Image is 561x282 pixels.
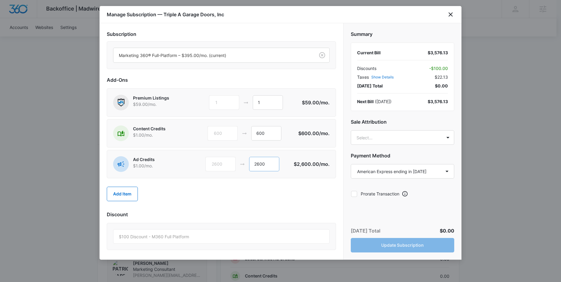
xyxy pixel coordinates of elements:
[107,211,336,218] h2: Discount
[133,156,186,163] p: Ad Credits
[447,11,454,18] button: close
[16,35,21,40] img: tab_domain_overview_orange.svg
[133,95,186,101] p: Premium Listings
[351,152,454,159] h2: Payment Method
[10,16,14,21] img: website_grey.svg
[351,191,399,197] label: Prorate Transaction
[429,65,448,71] span: - $100.00
[107,76,336,84] h2: Add-Ons
[301,99,330,106] p: $59.00
[16,16,66,21] div: Domain: [DOMAIN_NAME]
[133,163,186,169] p: $1.00 /mo.
[294,160,330,168] p: $2,600.00
[17,10,30,14] div: v 4.0.25
[357,99,374,104] span: Next Bill
[107,11,224,18] h1: Manage Subscription — Triple A Garage Doors, Inc
[357,83,383,89] span: [DATE] Total
[133,101,186,107] p: $59.00 /mo.
[357,74,369,80] span: Taxes
[23,36,54,40] div: Domain Overview
[319,161,330,167] span: /mo.
[60,35,65,40] img: tab_keywords_by_traffic_grey.svg
[351,30,454,38] h2: Summary
[435,83,448,89] span: $0.00
[319,130,330,136] span: /mo.
[319,100,330,106] span: /mo.
[351,227,380,234] p: [DATE] Total
[253,95,283,110] input: 1
[428,98,448,105] div: $3,576.13
[107,187,138,201] button: Add Item
[351,118,454,125] h2: Sale Attribution
[119,52,120,59] input: Subscription
[133,125,186,132] p: Content Credits
[371,75,394,79] button: Show Details
[357,65,376,71] span: Discounts
[357,50,381,55] span: Current Bill
[435,74,448,80] span: $22.13
[298,130,330,137] p: $600.00
[251,126,281,141] input: 1
[440,228,454,234] span: $0.00
[249,157,279,171] input: 1
[10,10,14,14] img: logo_orange.svg
[67,36,102,40] div: Keywords by Traffic
[107,30,336,38] h2: Subscription
[428,49,448,56] div: $3,576.13
[133,132,186,138] p: $1.00 /mo.
[357,98,391,105] div: ( [DATE] )
[317,50,327,60] button: Clear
